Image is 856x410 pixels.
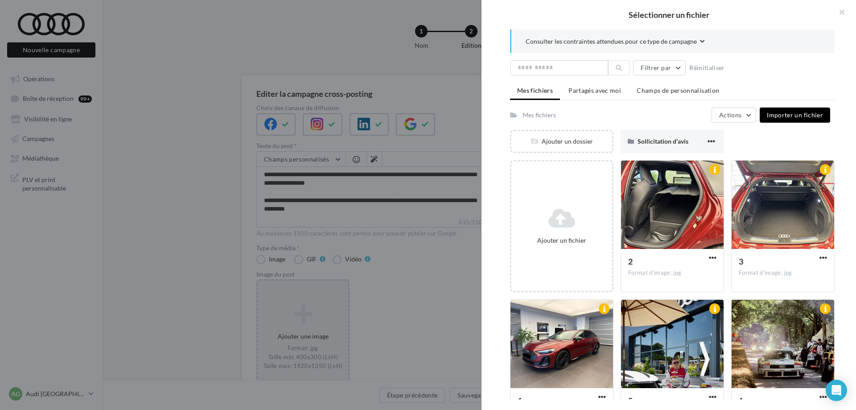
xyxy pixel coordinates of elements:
[628,257,633,266] span: 2
[739,396,743,406] span: 1
[686,62,728,73] button: Réinitialiser
[628,396,633,406] span: 5
[637,87,719,94] span: Champs de personnalisation
[739,257,743,266] span: 3
[628,269,716,277] div: Format d'image: jpg
[568,87,621,94] span: Partagés avec moi
[739,269,827,277] div: Format d'image: jpg
[719,111,741,119] span: Actions
[515,236,609,245] div: Ajouter un fichier
[511,137,612,146] div: Ajouter un dossier
[496,11,842,19] h2: Sélectionner un fichier
[523,111,556,120] div: Mes fichiers
[526,37,697,46] span: Consulter les contraintes attendues pour ce type de campagne
[638,137,688,145] span: Sollicitation d'avis
[767,111,823,119] span: Importer un fichier
[526,37,705,48] button: Consulter les contraintes attendues pour ce type de campagne
[633,60,686,75] button: Filtrer par
[712,108,756,123] button: Actions
[826,380,847,401] div: Open Intercom Messenger
[760,108,830,123] button: Importer un fichier
[517,87,553,94] span: Mes fichiers
[518,396,522,406] span: 1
